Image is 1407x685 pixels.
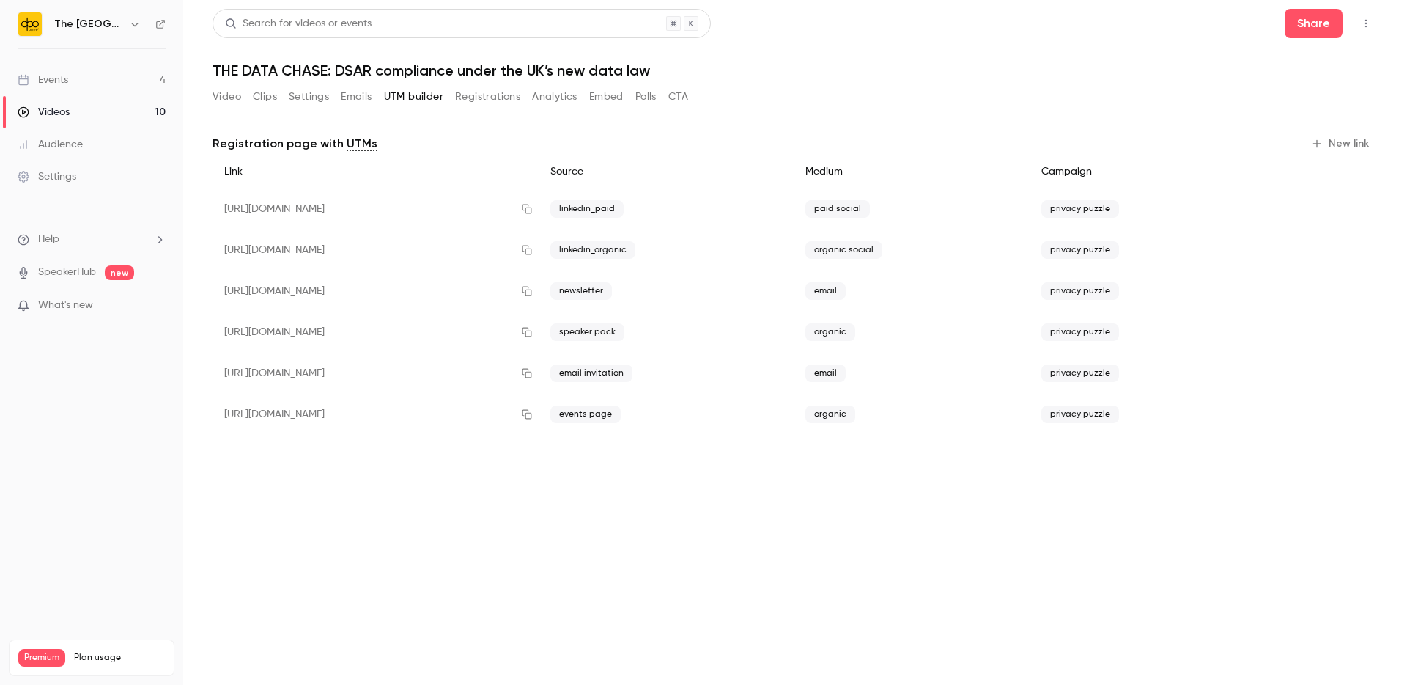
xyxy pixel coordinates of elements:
[550,365,632,382] span: email invitation
[455,85,520,109] button: Registrations
[213,312,539,353] div: [URL][DOMAIN_NAME]
[1305,132,1378,155] button: New link
[550,200,624,218] span: linkedin_paid
[1354,12,1378,35] button: Top Bar Actions
[18,232,166,247] li: help-dropdown-opener
[18,649,65,667] span: Premium
[38,298,93,313] span: What's new
[1041,282,1119,300] span: privacy puzzle
[384,85,443,109] button: UTM builder
[805,241,882,259] span: organic social
[74,652,165,664] span: Plan usage
[550,406,621,423] span: events page
[213,394,539,435] div: [URL][DOMAIN_NAME]
[539,155,794,188] div: Source
[213,188,539,230] div: [URL][DOMAIN_NAME]
[532,85,577,109] button: Analytics
[18,105,70,120] div: Videos
[805,323,855,341] span: organic
[213,155,539,188] div: Link
[18,12,42,36] img: The DPO Centre
[635,85,657,109] button: Polls
[1041,365,1119,382] span: privacy puzzle
[38,265,96,280] a: SpeakerHub
[341,85,372,109] button: Emails
[1041,241,1119,259] span: privacy puzzle
[213,271,539,312] div: [URL][DOMAIN_NAME]
[18,73,68,87] div: Events
[1041,200,1119,218] span: privacy puzzle
[225,16,372,32] div: Search for videos or events
[794,155,1030,188] div: Medium
[805,282,846,300] span: email
[1030,155,1268,188] div: Campaign
[38,232,59,247] span: Help
[213,62,1378,79] h1: THE DATA CHASE: DSAR compliance under the UK’s new data law
[550,241,635,259] span: linkedin_organic
[347,135,377,153] a: UTMs
[550,323,624,341] span: speaker pack
[805,406,855,423] span: organic
[18,137,83,152] div: Audience
[668,85,688,109] button: CTA
[213,353,539,394] div: [URL][DOMAIN_NAME]
[213,85,241,109] button: Video
[805,200,870,218] span: paid social
[1041,323,1119,341] span: privacy puzzle
[105,265,134,280] span: new
[213,135,377,153] p: Registration page with
[589,85,624,109] button: Embed
[805,365,846,382] span: email
[213,230,539,271] div: [URL][DOMAIN_NAME]
[550,282,612,300] span: newsletter
[253,85,277,109] button: Clips
[289,85,329,109] button: Settings
[18,169,76,184] div: Settings
[1041,406,1119,423] span: privacy puzzle
[54,17,123,32] h6: The [GEOGRAPHIC_DATA]
[1285,9,1343,38] button: Share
